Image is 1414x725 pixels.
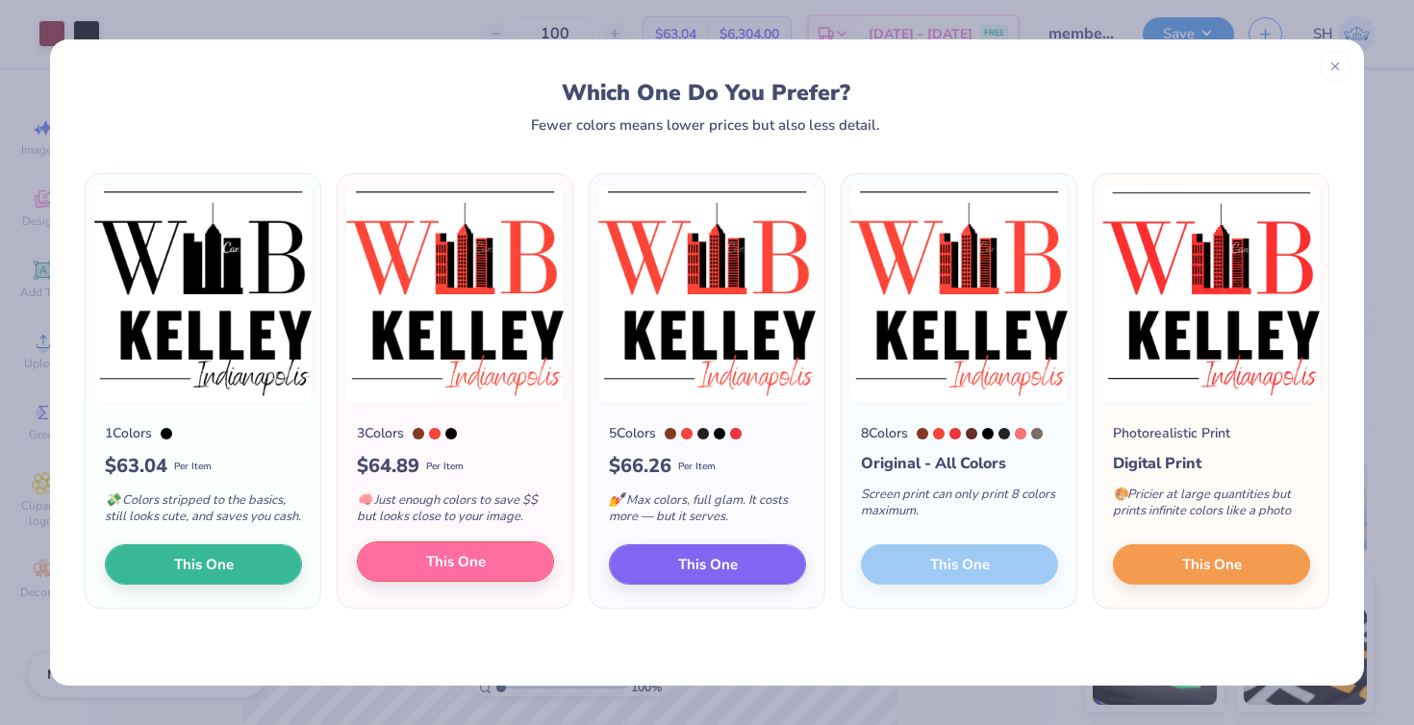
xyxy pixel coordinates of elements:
[998,428,1010,439] div: Neutral Black C
[357,491,372,509] span: 🧠
[678,460,716,474] span: Per Item
[1113,486,1128,503] span: 🎨
[609,481,806,544] div: Max colors, full glam. It costs more — but it serves.
[429,428,441,439] div: Warm Red C
[105,481,302,544] div: Colors stripped to the basics, still looks cute, and saves you cash.
[357,423,404,443] div: 3 Colors
[1113,475,1310,538] div: Pricier at large quantities but prints infinite colors like a photo
[174,554,234,576] span: This One
[861,475,1058,538] div: Screen print can only print 8 colors maximum.
[597,184,817,404] img: 5 color option
[105,452,167,481] span: $ 63.04
[1015,428,1026,439] div: 805 C
[982,428,994,439] div: Black
[413,428,424,439] div: 1685 C
[966,428,977,439] div: 483 C
[531,117,880,133] div: Fewer colors means lower prices but also less detail.
[426,460,464,474] span: Per Item
[697,428,709,439] div: Neutral Black C
[678,554,738,576] span: This One
[917,428,928,439] div: 1685 C
[105,491,120,509] span: 💸
[949,428,961,439] div: Red 032 C
[105,423,152,443] div: 1 Colors
[345,184,565,404] img: 3 color option
[357,541,554,582] button: This One
[609,452,671,481] span: $ 66.26
[665,428,676,439] div: 1685 C
[1113,423,1230,443] div: Photorealistic Print
[357,452,419,481] span: $ 64.89
[93,184,313,404] img: 1 color option
[681,428,693,439] div: Warm Red C
[426,551,486,573] span: This One
[445,428,457,439] div: Black
[1101,184,1321,404] img: Photorealistic preview
[714,428,725,439] div: Black
[730,428,742,439] div: Red 032 C
[1113,544,1310,585] button: This One
[849,184,1069,404] img: 8 color option
[1182,554,1242,576] span: This One
[609,423,656,443] div: 5 Colors
[357,481,554,544] div: Just enough colors to save $$ but looks close to your image.
[1031,428,1043,439] div: Warm Gray 10 C
[161,428,172,439] div: Black
[609,544,806,585] button: This One
[1113,452,1310,475] div: Digital Print
[861,452,1058,475] div: Original - All Colors
[609,491,624,509] span: 💅
[861,423,908,443] div: 8 Colors
[933,428,945,439] div: Warm Red C
[174,460,212,474] span: Per Item
[105,544,302,585] button: This One
[103,80,1310,106] div: Which One Do You Prefer?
